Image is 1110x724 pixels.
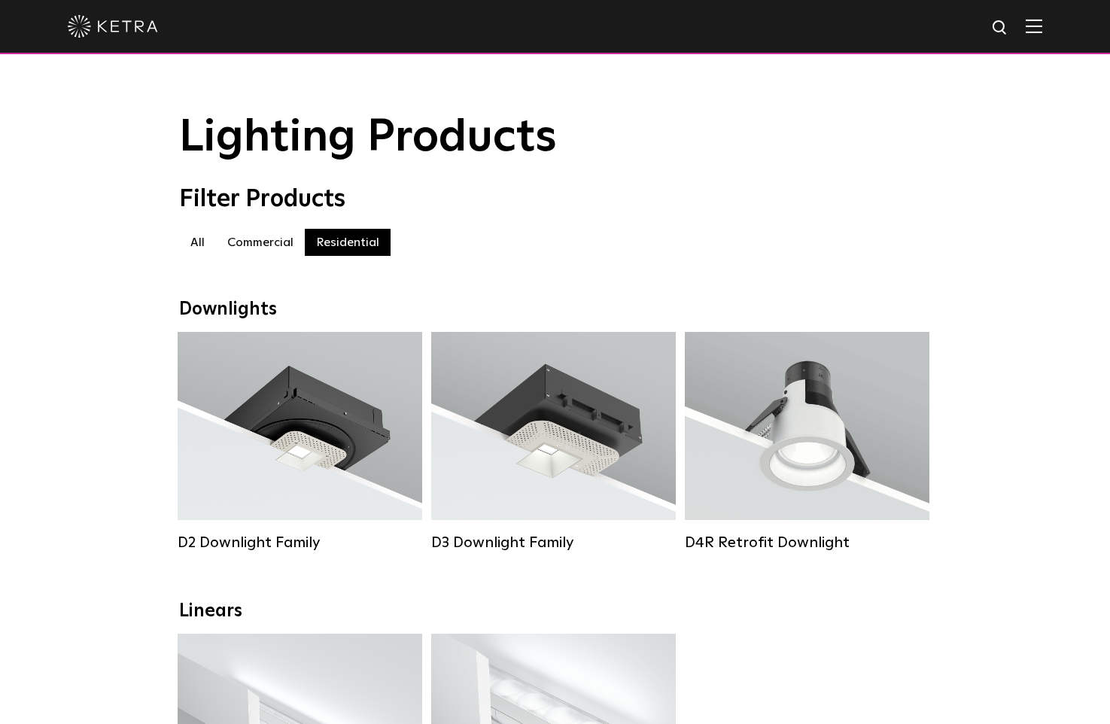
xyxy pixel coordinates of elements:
[179,185,932,214] div: Filter Products
[179,115,557,160] span: Lighting Products
[178,332,422,550] a: D2 Downlight Family Lumen Output:1200Colors:White / Black / Gloss Black / Silver / Bronze / Silve...
[431,534,676,552] div: D3 Downlight Family
[685,332,929,550] a: D4R Retrofit Downlight Lumen Output:800Colors:White / BlackBeam Angles:15° / 25° / 40° / 60°Watta...
[1026,19,1042,33] img: Hamburger%20Nav.svg
[685,534,929,552] div: D4R Retrofit Downlight
[431,332,676,550] a: D3 Downlight Family Lumen Output:700 / 900 / 1100Colors:White / Black / Silver / Bronze / Paintab...
[178,534,422,552] div: D2 Downlight Family
[68,15,158,38] img: ketra-logo-2019-white
[216,229,305,256] label: Commercial
[991,19,1010,38] img: search icon
[179,601,932,622] div: Linears
[305,229,391,256] label: Residential
[179,299,932,321] div: Downlights
[179,229,216,256] label: All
